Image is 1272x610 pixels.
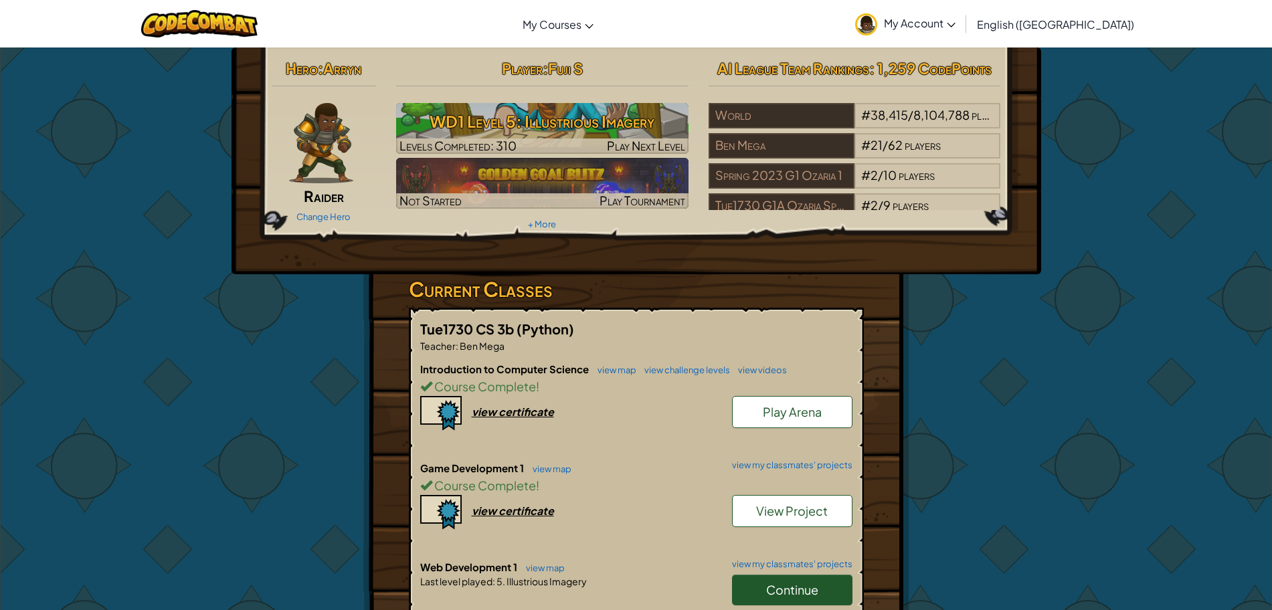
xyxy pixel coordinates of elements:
[878,167,883,183] span: /
[600,193,685,208] span: Play Tournament
[871,107,908,122] span: 38,415
[536,379,539,394] span: !
[516,6,600,42] a: My Courses
[709,116,1001,131] a: World#38,415/8,104,788players
[458,340,505,352] span: Ben Mega
[908,107,913,122] span: /
[396,158,689,209] a: Not StartedPlay Tournament
[905,137,941,152] span: players
[420,363,591,375] span: Introduction to Computer Science
[861,107,871,122] span: #
[731,365,787,375] a: view videos
[289,103,353,183] img: raider-pose.png
[523,17,581,31] span: My Courses
[296,211,351,222] a: Change Hero
[286,59,318,78] span: Hero
[517,320,574,337] span: (Python)
[526,464,571,474] a: view map
[766,582,818,597] span: Continue
[420,575,492,587] span: Last level played
[420,320,517,337] span: Tue1730 CS 3b
[396,103,689,154] img: WD1 Level 5: Illustrious Imagery
[869,59,992,78] span: : 1,259 CodePoints
[472,504,554,518] div: view certificate
[456,340,458,352] span: :
[502,59,543,78] span: Player
[432,478,536,493] span: Course Complete
[638,365,730,375] a: view challenge levels
[871,197,878,213] span: 2
[861,167,871,183] span: #
[318,59,323,78] span: :
[420,504,554,518] a: view certificate
[396,103,689,154] a: Play Next Level
[505,575,587,587] span: Illustrious Imagery
[763,404,822,419] span: Play Arena
[399,193,462,208] span: Not Started
[492,575,495,587] span: :
[970,6,1141,42] a: English ([GEOGRAPHIC_DATA])
[709,103,854,128] div: World
[883,137,888,152] span: /
[472,405,554,419] div: view certificate
[709,176,1001,191] a: Spring 2023 G1 Ozaria 1#2/10players
[409,274,864,304] h3: Current Classes
[396,158,689,209] img: Golden Goal
[884,16,956,30] span: My Account
[543,59,548,78] span: :
[977,17,1134,31] span: English ([GEOGRAPHIC_DATA])
[536,478,539,493] span: !
[495,575,505,587] span: 5.
[861,197,871,213] span: #
[709,163,854,189] div: Spring 2023 G1 Ozaria 1
[883,167,897,183] span: 10
[420,561,519,573] span: Web Development 1
[548,59,583,78] span: Fuji S
[709,193,854,219] div: Tue1730 G1A Ozaria Spr23
[420,405,554,419] a: view certificate
[861,137,871,152] span: #
[871,167,878,183] span: 2
[709,133,854,159] div: Ben Mega
[399,138,517,153] span: Levels Completed: 310
[420,495,462,530] img: certificate-icon.png
[607,138,685,153] span: Play Next Level
[519,563,565,573] a: view map
[323,59,361,78] span: Arryn
[591,365,636,375] a: view map
[396,106,689,136] h3: WD1 Level 5: Illustrious Imagery
[725,461,852,470] a: view my classmates' projects
[756,503,828,518] span: View Project
[709,206,1001,221] a: Tue1730 G1A Ozaria Spr23#2/9players
[420,462,526,474] span: Game Development 1
[888,137,903,152] span: 62
[528,219,556,229] a: + More
[141,10,258,37] img: CodeCombat logo
[972,107,1008,122] span: players
[420,340,456,352] span: Teacher
[420,396,462,431] img: certificate-icon.png
[893,197,929,213] span: players
[871,137,883,152] span: 21
[913,107,970,122] span: 8,104,788
[432,379,536,394] span: Course Complete
[717,59,869,78] span: AI League Team Rankings
[878,197,883,213] span: /
[899,167,935,183] span: players
[883,197,891,213] span: 9
[725,560,852,569] a: view my classmates' projects
[709,146,1001,161] a: Ben Mega#21/62players
[304,187,344,205] span: Raider
[848,3,962,45] a: My Account
[855,13,877,35] img: avatar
